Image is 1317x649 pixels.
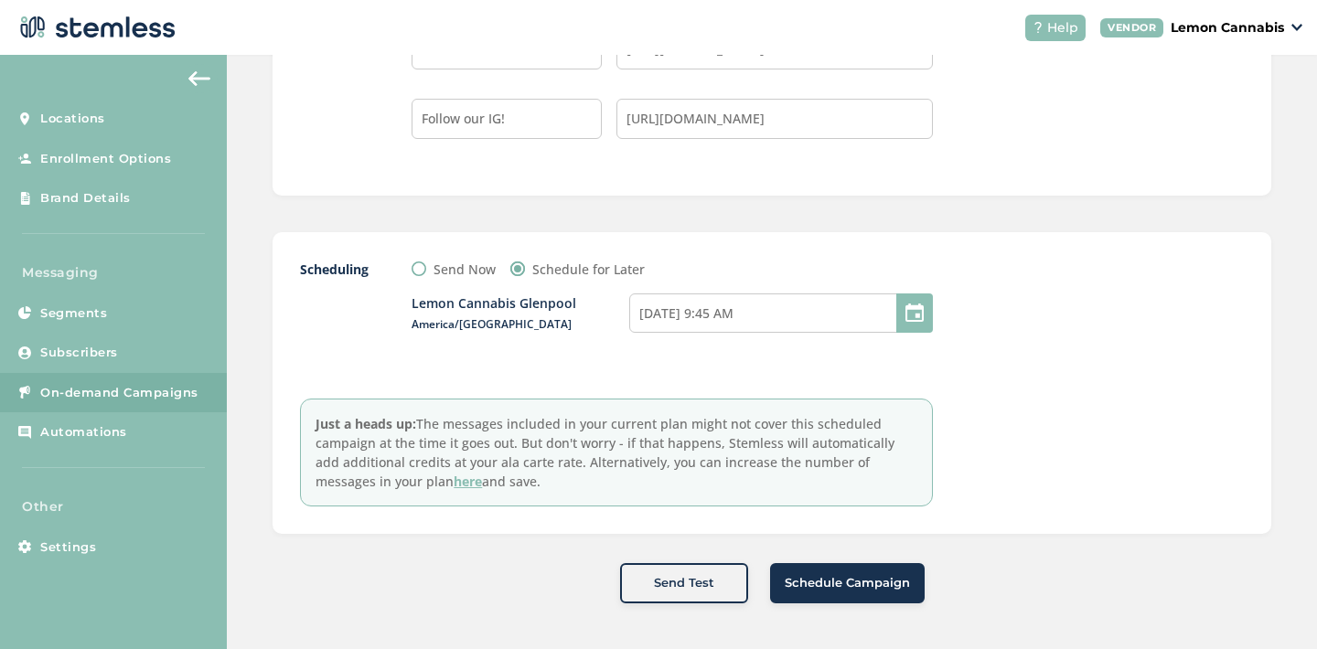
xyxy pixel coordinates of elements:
[40,110,105,128] span: Locations
[616,99,933,139] input: Enter Link 3 e.g. https://www.google.com
[300,260,375,279] label: Scheduling
[1047,18,1078,37] span: Help
[40,189,131,207] span: Brand Details
[40,150,171,168] span: Enrollment Options
[654,574,714,592] span: Send Test
[15,9,176,46] img: logo-dark-0685b13c.svg
[454,473,482,490] a: here
[188,71,210,86] img: icon-arrow-back-accent-c549486e.svg
[770,563,925,603] button: Schedule Campaign
[620,563,748,603] button: Send Test
[316,415,416,432] strong: Just a heads up:
[532,260,645,279] label: Schedule for Later
[1226,561,1317,649] iframe: Chat Widget
[1033,22,1044,33] img: icon-help-white-03924b79.svg
[412,316,584,333] span: America/[GEOGRAPHIC_DATA]
[40,384,198,402] span: On-demand Campaigns
[1171,18,1284,37] p: Lemon Cannabis
[40,344,118,362] span: Subscribers
[785,574,910,592] span: Schedule Campaign
[40,423,127,442] span: Automations
[1291,24,1302,31] img: icon_down-arrow-small-66adaf34.svg
[1100,18,1163,37] div: VENDOR
[412,293,576,313] span: Lemon Cannabis Glenpool
[300,399,933,506] label: The messages included in your current plan might not cover this scheduled campaign at the time it...
[412,99,602,139] input: Enter Label
[40,304,107,323] span: Segments
[629,293,933,333] input: MM/DD/YYYY
[40,538,96,557] span: Settings
[434,260,496,279] label: Send Now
